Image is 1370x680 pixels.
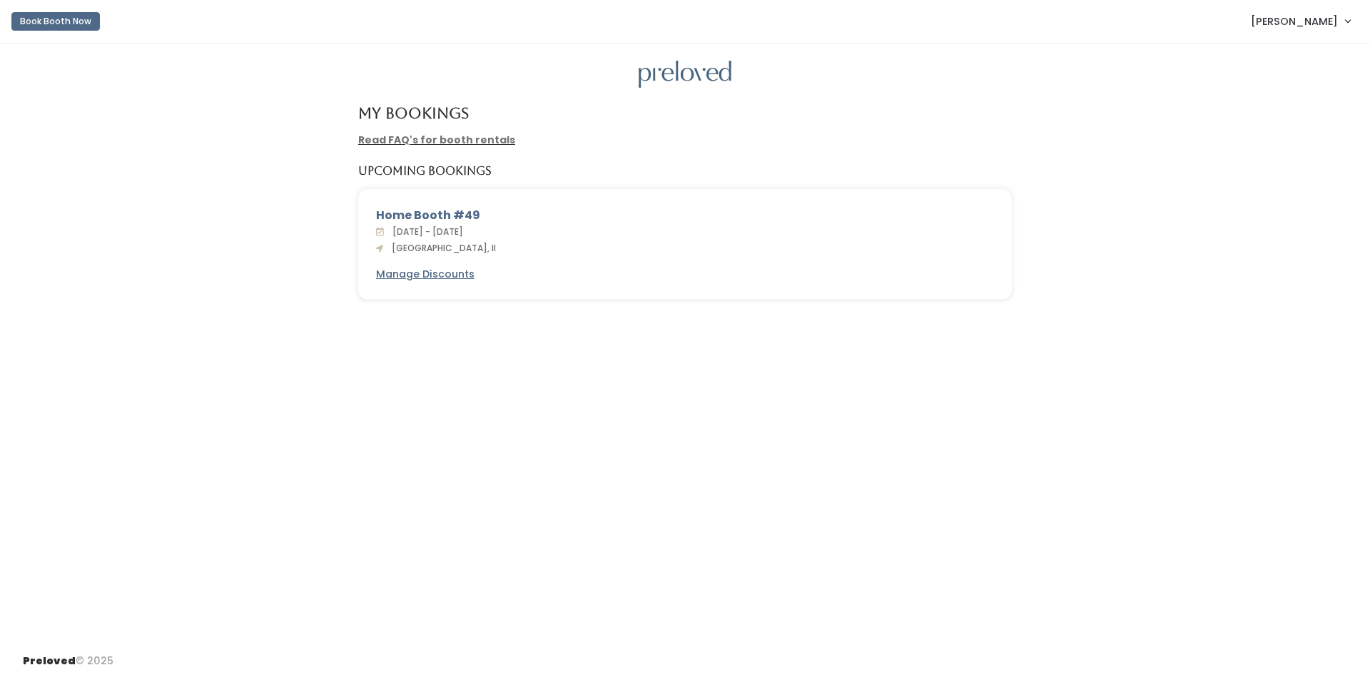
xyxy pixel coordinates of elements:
h4: My Bookings [358,105,469,121]
img: preloved logo [639,61,731,88]
span: Preloved [23,654,76,668]
span: [DATE] - [DATE] [387,225,463,238]
span: [GEOGRAPHIC_DATA], Il [386,242,496,254]
button: Book Booth Now [11,12,100,31]
a: [PERSON_NAME] [1237,6,1364,36]
div: Home Booth #49 [376,207,994,224]
u: Manage Discounts [376,267,475,281]
a: Read FAQ's for booth rentals [358,133,515,147]
div: © 2025 [23,642,113,669]
a: Manage Discounts [376,267,475,282]
span: [PERSON_NAME] [1251,14,1338,29]
a: Book Booth Now [11,6,100,37]
h5: Upcoming Bookings [358,165,492,178]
